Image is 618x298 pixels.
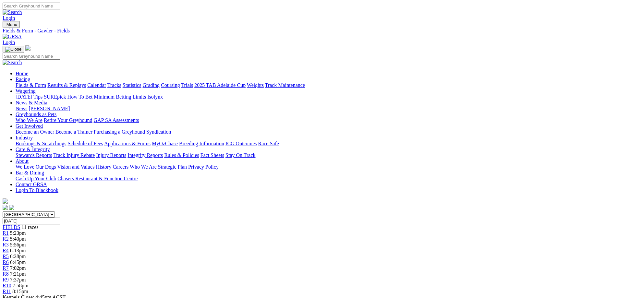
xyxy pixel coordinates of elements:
[57,164,94,170] a: Vision and Values
[146,129,171,135] a: Syndication
[16,88,36,94] a: Wagering
[16,129,54,135] a: Become an Owner
[107,82,121,88] a: Tracks
[10,230,26,236] span: 5:23pm
[16,164,56,170] a: We Love Our Dogs
[3,21,20,28] button: Toggle navigation
[265,82,305,88] a: Track Maintenance
[3,277,9,282] a: R9
[29,106,70,111] a: [PERSON_NAME]
[3,242,9,247] a: R3
[16,82,615,88] div: Racing
[3,271,9,277] span: R8
[3,28,615,34] a: Fields & Form - Gawler - Fields
[16,135,33,140] a: Industry
[12,289,28,294] span: 8:15pm
[55,129,92,135] a: Become a Trainer
[3,198,8,204] img: logo-grsa-white.png
[3,218,60,224] input: Select date
[3,9,22,15] img: Search
[6,22,17,27] span: Menu
[113,164,128,170] a: Careers
[94,94,146,100] a: Minimum Betting Limits
[3,60,22,66] img: Search
[3,265,9,271] a: R7
[16,112,56,117] a: Greyhounds as Pets
[3,224,20,230] span: FIELDS
[152,141,178,146] a: MyOzChase
[258,141,279,146] a: Race Safe
[96,152,126,158] a: Injury Reports
[147,94,163,100] a: Isolynx
[3,40,15,45] a: Login
[3,289,11,294] a: R11
[10,277,26,282] span: 7:37pm
[3,236,9,242] a: R2
[16,182,47,187] a: Contact GRSA
[3,248,9,253] a: R4
[10,248,26,253] span: 6:13pm
[47,82,86,88] a: Results & Replays
[16,187,58,193] a: Login To Blackbook
[16,106,27,111] a: News
[225,141,257,146] a: ICG Outcomes
[16,141,615,147] div: Industry
[16,71,28,76] a: Home
[3,34,22,40] img: GRSA
[44,94,66,100] a: SUREpick
[16,100,47,105] a: News & Media
[179,141,224,146] a: Breeding Information
[16,123,43,129] a: Get Involved
[94,117,139,123] a: GAP SA Assessments
[44,117,92,123] a: Retire Your Greyhound
[21,224,38,230] span: 11 races
[130,164,157,170] a: Who We Are
[10,242,26,247] span: 5:56pm
[16,106,615,112] div: News & Media
[3,53,60,60] input: Search
[16,129,615,135] div: Get Involved
[57,176,138,181] a: Chasers Restaurant & Function Centre
[67,141,103,146] a: Schedule of Fees
[194,82,246,88] a: 2025 TAB Adelaide Cup
[200,152,224,158] a: Fact Sheets
[127,152,163,158] a: Integrity Reports
[10,236,26,242] span: 5:40pm
[67,94,93,100] a: How To Bet
[16,152,615,158] div: Care & Integrity
[16,158,29,164] a: About
[3,230,9,236] a: R1
[3,283,11,288] a: R10
[3,3,60,9] input: Search
[3,46,24,53] button: Toggle navigation
[3,15,15,21] a: Login
[225,152,255,158] a: Stay On Track
[16,152,52,158] a: Stewards Reports
[161,82,180,88] a: Coursing
[16,170,44,175] a: Bar & Dining
[16,176,56,181] a: Cash Up Your Club
[16,117,615,123] div: Greyhounds as Pets
[158,164,187,170] a: Strategic Plan
[16,117,42,123] a: Who We Are
[10,265,26,271] span: 7:02pm
[16,141,66,146] a: Bookings & Scratchings
[3,254,9,259] a: R5
[10,271,26,277] span: 7:21pm
[104,141,151,146] a: Applications & Forms
[16,94,42,100] a: [DATE] Tips
[16,147,50,152] a: Care & Integrity
[3,259,9,265] a: R6
[5,47,21,52] img: Close
[16,176,615,182] div: Bar & Dining
[16,164,615,170] div: About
